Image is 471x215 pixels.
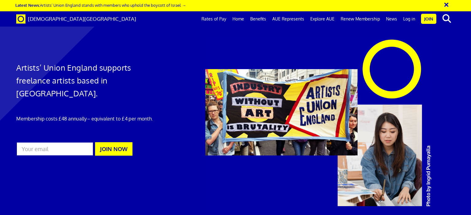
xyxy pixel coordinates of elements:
p: Membership costs £48 annually – equivalent to £4 per month. [16,115,156,122]
span: [DEMOGRAPHIC_DATA][GEOGRAPHIC_DATA] [28,16,136,22]
a: Explore AUE [307,11,338,27]
a: Latest News:Artists’ Union England stands with members who uphold the boycott of Israel → [15,2,186,8]
a: Benefits [247,11,269,27]
a: AUE Represents [269,11,307,27]
a: Renew Membership [338,11,383,27]
a: Home [229,11,247,27]
button: search [438,12,456,25]
strong: Latest News: [15,2,40,8]
h1: Artists’ Union England supports freelance artists based in [GEOGRAPHIC_DATA]. [16,61,156,100]
a: Brand [DEMOGRAPHIC_DATA][GEOGRAPHIC_DATA] [12,11,141,27]
button: JOIN NOW [95,142,132,156]
a: Log in [400,11,418,27]
a: News [383,11,400,27]
a: Rates of Pay [198,11,229,27]
input: Your email [16,142,93,156]
a: Join [421,14,436,24]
